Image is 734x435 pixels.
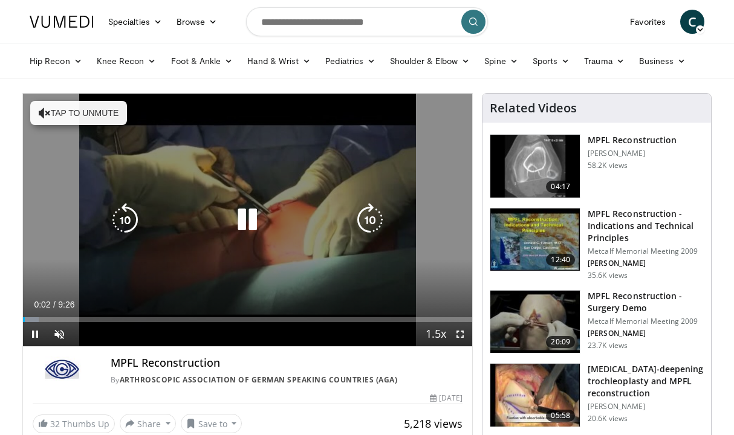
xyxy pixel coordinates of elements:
a: Sports [525,49,577,73]
h3: MPFL Reconstruction - Indications and Technical Principles [588,208,704,244]
p: [PERSON_NAME] [588,259,704,268]
a: Trauma [577,49,632,73]
img: 642458_3.png.150x105_q85_crop-smart_upscale.jpg [490,208,580,271]
h3: MPFL Reconstruction [588,134,677,146]
img: XzOTlMlQSGUnbGTX4xMDoxOjB1O8AjAz_1.150x105_q85_crop-smart_upscale.jpg [490,364,580,427]
h3: MPFL Reconstruction - Surgery Demo [588,290,704,314]
p: [PERSON_NAME] [588,149,677,158]
h4: MPFL Reconstruction [111,356,463,370]
img: Arthroscopic Association of German Speaking Countries (AGA) [33,356,96,385]
a: 20:09 MPFL Reconstruction - Surgery Demo Metcalf Memorial Meeting 2009 [PERSON_NAME] 23.7K views [490,290,704,354]
a: Knee Recon [89,49,164,73]
span: 12:40 [546,254,575,266]
a: Spine [477,49,525,73]
button: Playback Rate [424,322,448,346]
div: By [111,375,463,385]
p: Metcalf Memorial Meeting 2009 [588,317,704,326]
span: / [53,300,56,309]
span: 20:09 [546,336,575,348]
a: 12:40 MPFL Reconstruction - Indications and Technical Principles Metcalf Memorial Meeting 2009 [P... [490,208,704,280]
button: Share [120,414,176,433]
a: Shoulder & Elbow [383,49,477,73]
h3: [MEDICAL_DATA]-deepening trochleoplasty and MPFL reconstruction [588,363,704,399]
p: 20.6K views [588,414,628,424]
button: Tap to unmute [30,101,127,125]
a: C [680,10,704,34]
p: 58.2K views [588,161,628,170]
span: 5,218 views [404,416,463,431]
div: Progress Bar [23,317,472,322]
a: Specialties [101,10,169,34]
span: 05:58 [546,410,575,422]
p: 35.6K views [588,271,628,280]
a: 32 Thumbs Up [33,414,115,433]
span: 9:26 [58,300,74,309]
a: Browse [169,10,225,34]
img: aren_3.png.150x105_q85_crop-smart_upscale.jpg [490,291,580,353]
p: [PERSON_NAME] [588,329,704,338]
a: 05:58 [MEDICAL_DATA]-deepening trochleoplasty and MPFL reconstruction [PERSON_NAME] 20.6K views [490,363,704,427]
span: 32 [50,418,60,430]
a: Hand & Wrist [240,49,318,73]
button: Save to [181,414,242,433]
button: Unmute [47,322,71,346]
a: Foot & Ankle [164,49,241,73]
a: Favorites [623,10,673,34]
a: Pediatrics [318,49,383,73]
a: 04:17 MPFL Reconstruction [PERSON_NAME] 58.2K views [490,134,704,198]
p: [PERSON_NAME] [588,402,704,411]
a: Hip Recon [22,49,89,73]
img: VuMedi Logo [30,16,94,28]
img: 38434_0000_3.png.150x105_q85_crop-smart_upscale.jpg [490,135,580,198]
span: 04:17 [546,181,575,193]
button: Fullscreen [448,322,472,346]
span: 0:02 [34,300,50,309]
a: Arthroscopic Association of German Speaking Countries (AGA) [120,375,398,385]
a: Business [632,49,693,73]
input: Search topics, interventions [246,7,488,36]
p: 23.7K views [588,341,628,350]
button: Pause [23,322,47,346]
div: [DATE] [430,393,463,404]
video-js: Video Player [23,94,472,347]
h4: Related Videos [490,101,577,115]
p: Metcalf Memorial Meeting 2009 [588,246,704,256]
